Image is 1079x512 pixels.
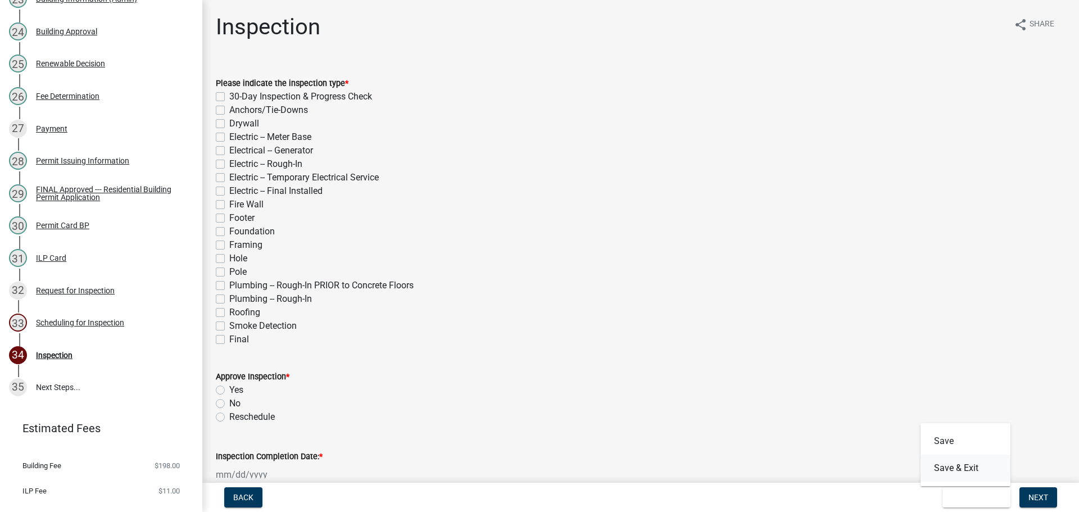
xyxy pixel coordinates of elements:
[36,125,67,133] div: Payment
[229,292,312,306] label: Plumbing -- Rough-In
[216,453,323,461] label: Inspection Completion Date:
[9,152,27,170] div: 28
[942,487,1010,508] button: Save & Exit
[1019,487,1057,508] button: Next
[1014,18,1027,31] i: share
[9,120,27,138] div: 27
[229,252,247,265] label: Hole
[9,282,27,300] div: 32
[229,279,414,292] label: Plumbing -- Rough-In PRIOR to Concrete Floors
[229,319,297,333] label: Smoke Detection
[229,238,262,252] label: Framing
[9,184,27,202] div: 29
[229,130,311,144] label: Electric -- Meter Base
[9,216,27,234] div: 30
[36,351,72,359] div: Inspection
[216,13,320,40] h1: Inspection
[9,87,27,105] div: 26
[9,55,27,73] div: 25
[921,423,1010,486] div: Save & Exit
[229,144,313,157] label: Electrical -- Generator
[158,487,180,495] span: $11.00
[921,455,1010,482] button: Save & Exit
[229,157,302,171] label: Electric -- Rough-In
[229,117,259,130] label: Drywall
[229,211,255,225] label: Footer
[1030,18,1054,31] span: Share
[229,333,249,346] label: Final
[229,171,379,184] label: Electric -- Temporary Electrical Service
[155,462,180,469] span: $198.00
[216,373,289,381] label: Approve Inspection
[229,184,323,198] label: Electric -- Final Installed
[1005,13,1063,35] button: shareShare
[229,410,275,424] label: Reschedule
[229,265,247,279] label: Pole
[216,80,348,88] label: Please indicate the inspection type
[36,92,99,100] div: Fee Determination
[36,287,115,294] div: Request for Inspection
[36,185,184,201] div: FINAL Approved --- Residential Building Permit Application
[36,60,105,67] div: Renewable Decision
[22,487,47,495] span: ILP Fee
[229,306,260,319] label: Roofing
[36,319,124,327] div: Scheduling for Inspection
[233,493,253,502] span: Back
[36,254,66,262] div: ILP Card
[36,221,89,229] div: Permit Card BP
[229,90,372,103] label: 30-Day Inspection & Progress Check
[229,397,241,410] label: No
[229,198,264,211] label: Fire Wall
[9,249,27,267] div: 31
[9,22,27,40] div: 24
[921,428,1010,455] button: Save
[9,314,27,332] div: 33
[9,417,184,439] a: Estimated Fees
[224,487,262,508] button: Back
[36,28,97,35] div: Building Approval
[216,463,319,486] input: mm/dd/yyyy
[36,157,129,165] div: Permit Issuing Information
[9,378,27,396] div: 35
[1028,493,1048,502] span: Next
[22,462,61,469] span: Building Fee
[229,383,243,397] label: Yes
[9,346,27,364] div: 34
[229,225,275,238] label: Foundation
[229,103,308,117] label: Anchors/Tie-Downs
[951,493,995,502] span: Save & Exit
